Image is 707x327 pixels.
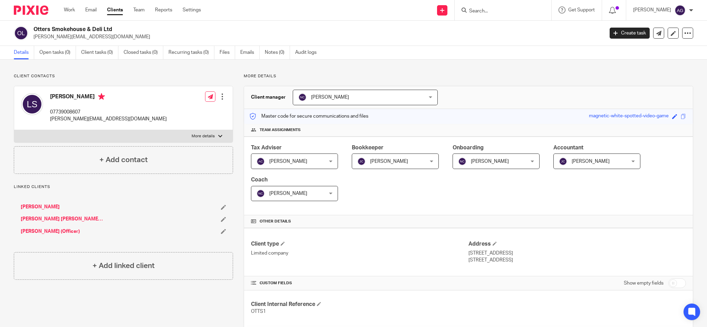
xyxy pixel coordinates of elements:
h4: Client type [251,240,468,248]
img: svg%3E [256,157,265,166]
a: Reports [155,7,172,13]
span: Tax Adviser [251,145,282,150]
a: [PERSON_NAME] [PERSON_NAME] (Officer) [21,216,103,222]
label: Show empty fields [624,280,664,287]
span: Team assignments [260,127,301,133]
a: [PERSON_NAME] (Officer) [21,228,80,235]
a: [PERSON_NAME] [21,204,60,210]
img: svg%3E [256,189,265,198]
h4: + Add linked client [93,260,155,271]
p: [PERSON_NAME][EMAIL_ADDRESS][DOMAIN_NAME] [33,33,599,40]
span: [PERSON_NAME] [269,191,307,196]
a: Emails [240,46,260,59]
a: Files [220,46,235,59]
p: More details [192,133,215,139]
span: Get Support [568,8,595,12]
p: [STREET_ADDRESS] [468,250,686,257]
img: svg%3E [21,93,43,115]
a: Work [64,7,75,13]
img: svg%3E [357,157,366,166]
span: Onboarding [453,145,484,150]
p: [PERSON_NAME] [633,7,671,13]
p: 07739008607 [50,109,167,116]
a: Audit logs [295,46,322,59]
a: Settings [183,7,201,13]
a: Team [133,7,145,13]
p: [PERSON_NAME][EMAIL_ADDRESS][DOMAIN_NAME] [50,116,167,122]
input: Search [468,8,531,14]
h3: Client manager [251,94,286,101]
h4: [PERSON_NAME] [50,93,167,102]
span: Other details [260,219,291,224]
img: svg%3E [14,26,28,40]
a: Clients [107,7,123,13]
span: [PERSON_NAME] [370,159,408,164]
span: Accountant [553,145,583,150]
p: [STREET_ADDRESS] [468,257,686,264]
span: OTTS1 [251,309,266,314]
div: magnetic-white-spotted-video-game [589,112,669,120]
img: svg%3E [675,5,686,16]
span: [PERSON_NAME] [471,159,509,164]
p: Master code for secure communications and files [249,113,368,120]
a: Email [85,7,97,13]
img: svg%3E [559,157,567,166]
h4: CUSTOM FIELDS [251,280,468,286]
p: More details [244,73,693,79]
p: Linked clients [14,184,233,190]
a: Client tasks (0) [81,46,118,59]
i: Primary [98,93,105,100]
img: svg%3E [298,93,307,101]
img: svg%3E [458,157,466,166]
h4: Client Internal Reference [251,301,468,308]
span: [PERSON_NAME] [572,159,610,164]
a: Recurring tasks (0) [168,46,214,59]
h2: Otters Smokehouse & Deli Ltd [33,26,486,33]
p: Limited company [251,250,468,257]
span: [PERSON_NAME] [269,159,307,164]
span: Coach [251,177,268,182]
p: Client contacts [14,73,233,79]
a: Open tasks (0) [39,46,76,59]
a: Closed tasks (0) [124,46,163,59]
img: Pixie [14,6,48,15]
a: Create task [610,28,650,39]
h4: Address [468,240,686,248]
h4: + Add contact [99,155,148,165]
span: [PERSON_NAME] [311,95,349,100]
a: Details [14,46,34,59]
span: Bookkeeper [352,145,384,150]
a: Notes (0) [265,46,290,59]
